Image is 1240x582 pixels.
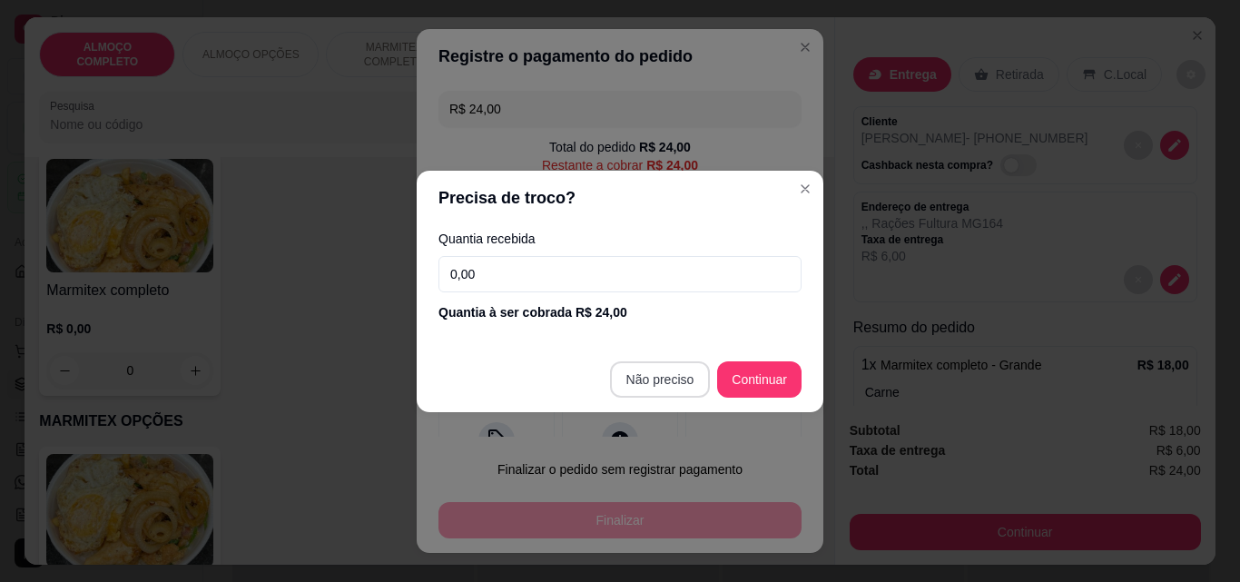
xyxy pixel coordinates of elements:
button: Continuar [717,361,802,398]
header: Precisa de troco? [417,171,823,225]
label: Quantia recebida [438,232,802,245]
div: Quantia à ser cobrada R$ 24,00 [438,303,802,321]
button: Não preciso [610,361,711,398]
button: Close [791,174,820,203]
